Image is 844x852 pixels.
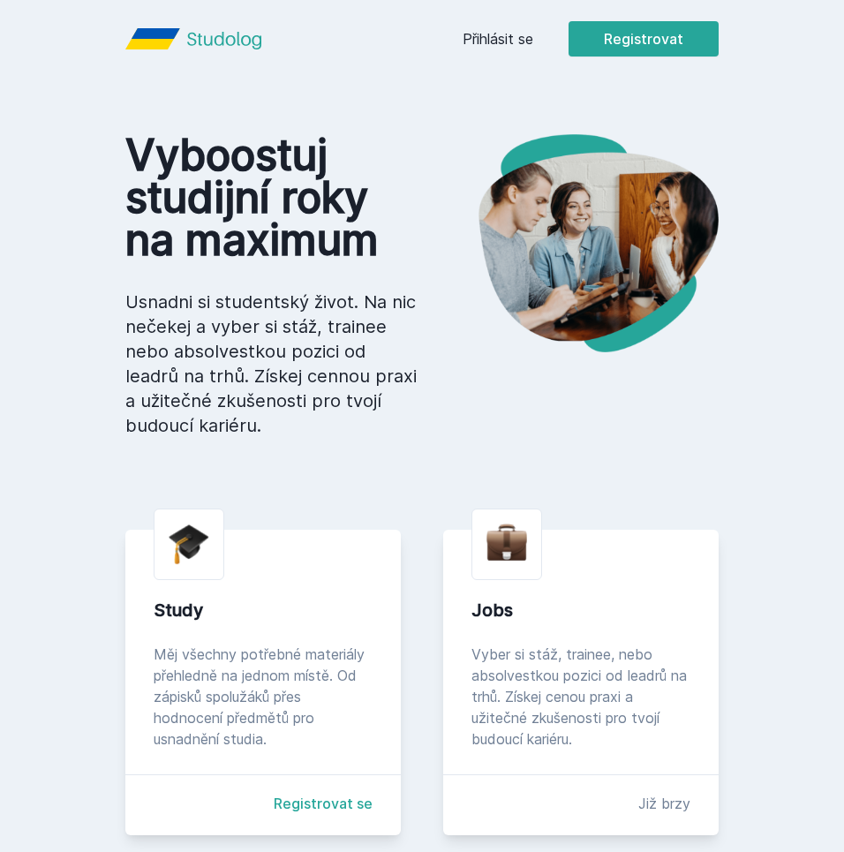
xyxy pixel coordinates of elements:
[463,28,533,49] a: Přihlásit se
[569,21,719,57] button: Registrovat
[486,520,527,565] img: briefcase.png
[125,290,422,438] p: Usnadni si studentský život. Na nic nečekej a vyber si stáž, trainee nebo absolvestkou pozici od ...
[638,793,690,814] div: Již brzy
[154,598,373,622] div: Study
[471,598,690,622] div: Jobs
[471,644,690,750] div: Vyber si stáž, trainee, nebo absolvestkou pozici od leadrů na trhů. Získej cenou praxi a užitečné...
[154,644,373,750] div: Měj všechny potřebné materiály přehledně na jednom místě. Od zápisků spolužáků přes hodnocení pře...
[169,524,209,565] img: graduation-cap.png
[274,793,373,814] a: Registrovat se
[125,134,422,261] h1: Vyboostuj studijní roky na maximum
[422,134,719,352] img: hero.png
